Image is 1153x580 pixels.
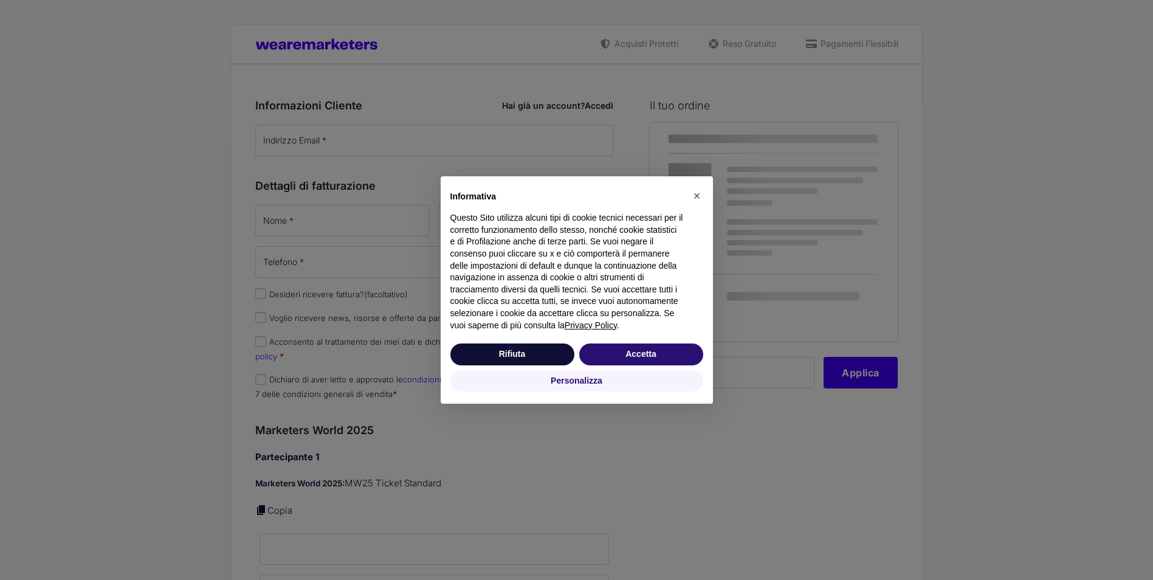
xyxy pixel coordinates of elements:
[565,320,617,330] a: Privacy Policy
[450,191,684,203] h2: Informativa
[687,186,707,205] button: Chiudi questa informativa
[450,212,684,331] p: Questo Sito utilizza alcuni tipi di cookie tecnici necessari per il corretto funzionamento dello ...
[10,533,46,569] iframe: Customerly Messenger Launcher
[450,344,574,365] button: Rifiuta
[450,370,703,392] button: Personalizza
[694,189,701,202] span: ×
[579,344,703,365] button: Accetta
